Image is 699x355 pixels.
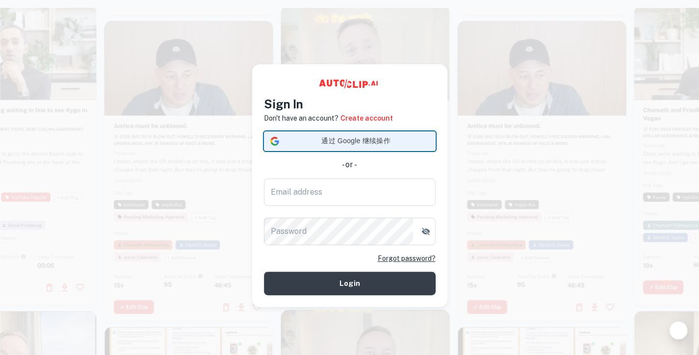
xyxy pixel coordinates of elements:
span: 通过 Google 继续操作 [283,136,429,146]
a: Create account [340,113,393,124]
div: 通过 Google 继续操作 [264,131,436,151]
a: Forgot password? [378,253,436,264]
button: Login [264,272,436,295]
h4: Sign In [264,95,436,113]
div: - or - [264,159,436,171]
p: Don't have an account? [264,113,338,124]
